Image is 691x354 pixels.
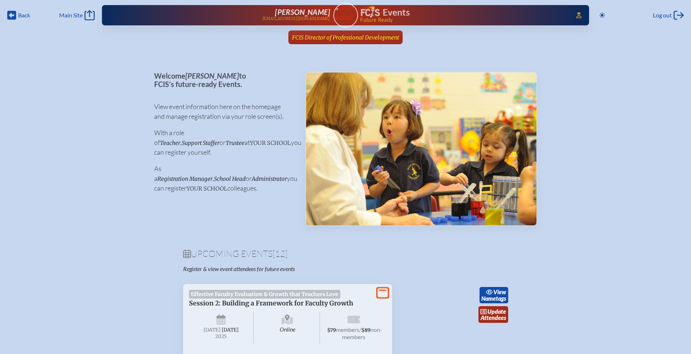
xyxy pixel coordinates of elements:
img: User Avatar [330,3,361,22]
p: Welcome to FCIS’s future-ready Events. [154,72,294,88]
span: Online [255,312,320,343]
a: Main Site [59,10,95,20]
a: [PERSON_NAME][EMAIL_ADDRESS][DOMAIN_NAME] [125,8,330,22]
span: Trustee [226,139,244,146]
a: User Avatar [333,3,358,28]
span: Teacher [160,139,180,146]
span: Support Staffer [182,139,219,146]
span: update [488,308,506,315]
span: Log out [653,12,672,19]
span: $79 [327,327,336,333]
span: your school [250,139,291,146]
a: viewNametags [480,287,508,304]
span: members [336,326,359,333]
p: Register & view event attendees for future events [183,265,375,272]
span: Session 2: Building a Framework for Faculty Growth [189,299,353,307]
span: / [359,326,361,333]
span: 2025 [195,334,248,339]
p: With a role of , or at you can register yourself. [154,128,294,157]
span: Registration Manager [157,175,213,182]
span: Future Ready [360,17,566,22]
span: Main Site [59,12,83,19]
h1: Upcoming Events [183,249,508,258]
span: $89 [361,327,370,333]
div: FCIS Events — Future ready [361,6,566,22]
span: Administrator [252,175,287,182]
span: [PERSON_NAME] [185,71,239,80]
a: updateAttendees [478,306,508,323]
span: non-members [342,326,382,340]
span: Back [18,12,30,19]
img: Events [306,72,536,225]
span: view [493,288,506,295]
a: FCIS Director of Professional Development [289,30,402,44]
span: [12] [272,248,288,259]
span: FCIS Director of Professional Development [292,34,399,41]
span: School Head [214,175,246,182]
p: View event information here on the homepage and manage registration via your role screen(s). [154,102,294,121]
p: [EMAIL_ADDRESS][DOMAIN_NAME] [262,16,330,21]
span: [PERSON_NAME] [275,8,330,16]
span: [DATE] [222,327,239,333]
span: your school [186,185,227,192]
p: As a , or you can register colleagues. [154,164,294,193]
span: Effective Faculty Evaluation & Growth that Teachers Love [189,290,341,299]
span: [DATE] [203,327,221,333]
